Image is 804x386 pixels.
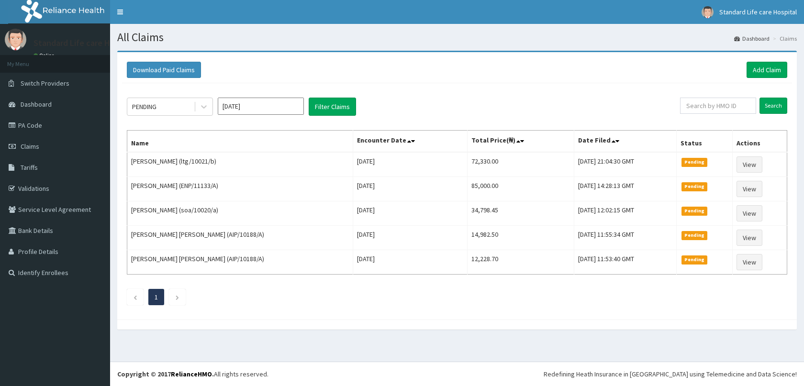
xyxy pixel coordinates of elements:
a: View [737,181,762,197]
a: View [737,156,762,173]
td: [DATE] 11:53:40 GMT [574,250,676,275]
span: Standard Life care Hospital [719,8,797,16]
input: Search by HMO ID [680,98,756,114]
a: Dashboard [734,34,770,43]
td: 34,798.45 [468,201,574,226]
a: Page 1 is your current page [155,293,158,301]
span: Pending [681,207,708,215]
a: View [737,205,762,221]
a: Online [33,52,56,59]
span: Pending [681,255,708,264]
button: Download Paid Claims [127,62,201,78]
td: [DATE] 12:02:15 GMT [574,201,676,226]
input: Select Month and Year [218,98,304,115]
span: Tariffs [21,163,38,172]
a: RelianceHMO [171,370,212,378]
span: Pending [681,182,708,191]
th: Actions [733,131,787,153]
a: View [737,254,762,270]
p: Standard Life care Hospital [33,39,136,47]
a: Add Claim [747,62,787,78]
td: [PERSON_NAME] (ltg/10021/b) [127,152,353,177]
span: Switch Providers [21,79,69,88]
th: Status [676,131,733,153]
h1: All Claims [117,31,797,44]
td: [PERSON_NAME] (soa/10020/a) [127,201,353,226]
td: [PERSON_NAME] (ENP/11133/A) [127,177,353,201]
span: Pending [681,231,708,240]
span: Dashboard [21,100,52,109]
th: Encounter Date [353,131,468,153]
th: Total Price(₦) [468,131,574,153]
img: User Image [5,29,26,50]
td: [PERSON_NAME] [PERSON_NAME] (AIP/10188/A) [127,250,353,275]
div: Redefining Heath Insurance in [GEOGRAPHIC_DATA] using Telemedicine and Data Science! [544,369,797,379]
td: 12,228.70 [468,250,574,275]
td: [DATE] [353,152,468,177]
td: [DATE] 14:28:13 GMT [574,177,676,201]
li: Claims [770,34,797,43]
td: [DATE] 21:04:30 GMT [574,152,676,177]
td: [DATE] [353,226,468,250]
div: PENDING [132,102,156,111]
span: Pending [681,158,708,166]
td: [DATE] [353,201,468,226]
a: Previous page [133,293,137,301]
td: [DATE] 11:55:34 GMT [574,226,676,250]
button: Filter Claims [309,98,356,116]
td: 14,982.50 [468,226,574,250]
th: Date Filed [574,131,676,153]
span: Claims [21,142,39,151]
td: [DATE] [353,250,468,275]
a: View [737,230,762,246]
a: Next page [175,293,179,301]
td: [DATE] [353,177,468,201]
td: 85,000.00 [468,177,574,201]
footer: All rights reserved. [110,362,804,386]
th: Name [127,131,353,153]
strong: Copyright © 2017 . [117,370,214,378]
td: [PERSON_NAME] [PERSON_NAME] (AIP/10188/A) [127,226,353,250]
td: 72,330.00 [468,152,574,177]
input: Search [759,98,787,114]
img: User Image [702,6,714,18]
